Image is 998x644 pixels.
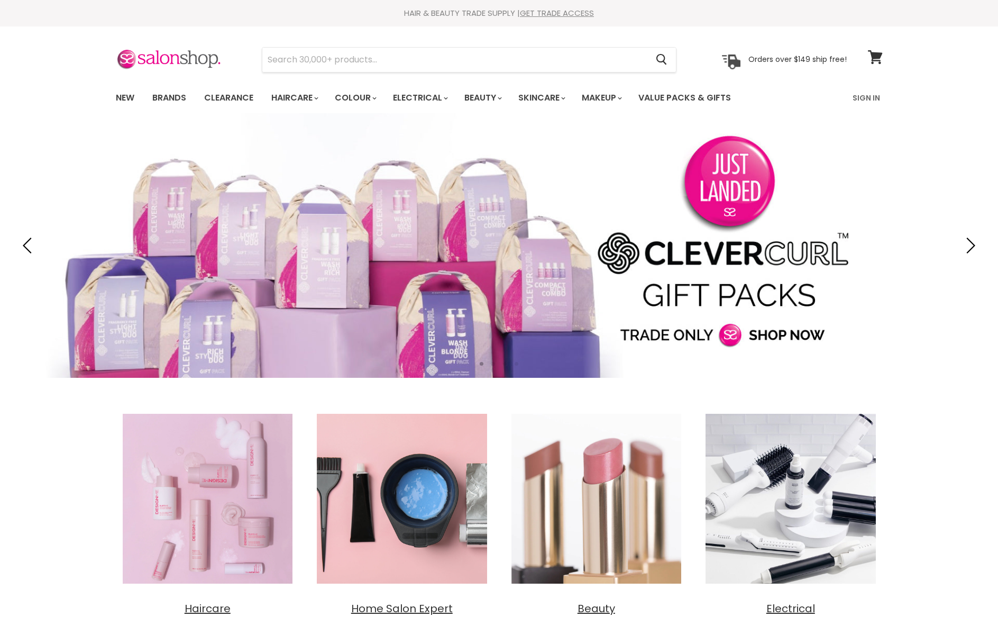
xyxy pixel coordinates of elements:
span: Home Salon Expert [351,601,453,616]
a: Skincare [510,87,572,109]
li: Page dot 4 [515,362,518,366]
img: Home Salon Expert [310,407,494,591]
li: Page dot 2 [491,362,495,366]
a: Beauty [456,87,508,109]
a: GET TRADE ACCESS [520,7,594,19]
input: Search [262,48,648,72]
img: Electrical [699,407,883,591]
p: Orders over $149 ship free! [748,55,847,64]
a: Haircare [263,87,325,109]
span: Beauty [578,601,615,616]
button: Previous [19,235,40,256]
span: Electrical [766,601,815,616]
a: Sign In [846,87,886,109]
a: Electrical Electrical [699,407,883,616]
form: Product [262,47,676,72]
a: Value Packs & Gifts [630,87,739,109]
button: Search [648,48,676,72]
a: Home Salon Expert Home Salon Expert [310,407,494,616]
a: Brands [144,87,194,109]
span: Haircare [185,601,231,616]
nav: Main [103,83,896,113]
button: Next [958,235,979,256]
ul: Main menu [108,83,793,113]
div: HAIR & BEAUTY TRADE SUPPLY | [103,8,896,19]
img: Haircare [116,407,300,591]
a: Electrical [385,87,454,109]
a: Clearance [196,87,261,109]
a: Colour [327,87,383,109]
a: Makeup [574,87,628,109]
img: Beauty [505,407,689,591]
li: Page dot 3 [503,362,507,366]
a: New [108,87,142,109]
li: Page dot 1 [480,362,483,366]
a: Beauty Beauty [505,407,689,616]
a: Haircare Haircare [116,407,300,616]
